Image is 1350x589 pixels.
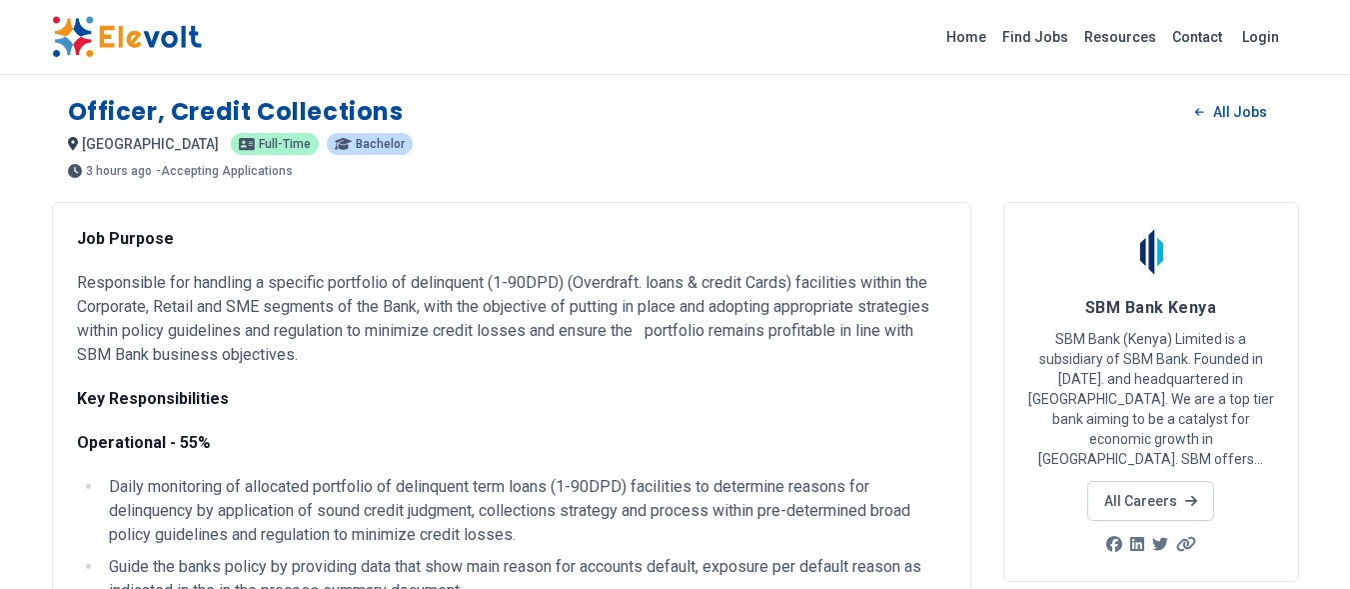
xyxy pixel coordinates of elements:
a: Contact [1164,21,1230,53]
strong: Job Purpose [77,229,174,248]
p: SBM Bank (Kenya) Limited is a subsidiary of SBM Bank. Founded in [DATE]. and headquartered in [GE... [1028,329,1274,469]
span: Bachelor [356,138,405,150]
p: - Accepting Applications [156,165,293,177]
strong: Operational - 55% [77,433,211,452]
span: [GEOGRAPHIC_DATA] [82,136,219,152]
h1: Officer, Credit Collections [68,96,404,128]
a: Login [1230,17,1291,57]
li: Daily monitoring of allocated portfolio of delinquent term loans (1-90DPD) facilities to determin... [103,475,946,547]
strong: Key Responsibilities [77,389,229,408]
a: Resources [1076,21,1164,53]
span: 3 hours ago [86,165,152,177]
a: All Careers [1087,481,1214,521]
img: SBM Bank Kenya [1126,227,1176,277]
a: Home [938,21,994,53]
span: SBM Bank Kenya [1085,298,1216,317]
a: Find Jobs [994,21,1076,53]
span: Full-time [259,138,311,150]
p: Responsible for handling a specific portfolio of delinquent (1-90DPD) (Overdraft. loans & credit ... [77,271,946,367]
a: All Jobs [1179,97,1282,127]
img: Elevolt [52,16,202,58]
